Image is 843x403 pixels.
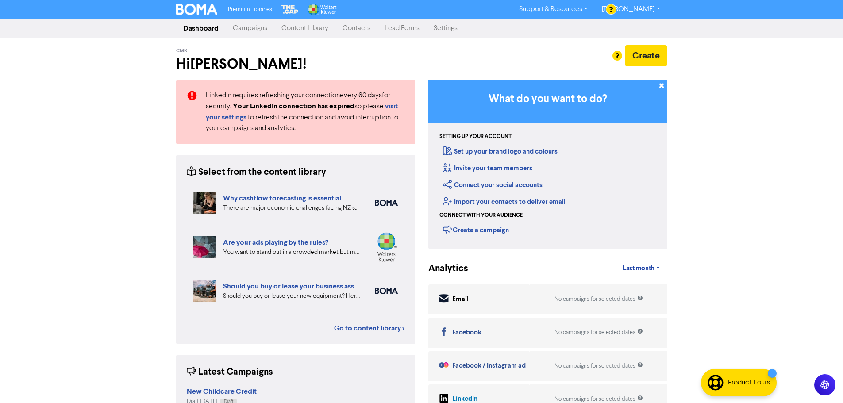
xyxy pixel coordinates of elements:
[554,328,643,337] div: No campaigns for selected dates
[616,260,667,277] a: Last month
[187,365,273,379] div: Latest Campaigns
[428,262,457,276] div: Analytics
[595,2,667,16] a: [PERSON_NAME]
[443,198,566,206] a: Import your contacts to deliver email
[223,248,362,257] div: You want to stand out in a crowded market but make sure your ads are compliant with the rules. Fi...
[206,103,398,121] a: visit your settings
[223,194,341,203] a: Why cashflow forecasting is essential
[226,19,274,37] a: Campaigns
[176,56,415,73] h2: Hi [PERSON_NAME] !
[187,165,326,179] div: Select from the content library
[280,4,300,15] img: The Gap
[452,295,469,305] div: Email
[375,232,398,262] img: wolters_kluwer
[335,19,377,37] a: Contacts
[443,181,543,189] a: Connect your social accounts
[176,4,218,15] img: BOMA Logo
[307,4,337,15] img: Wolters Kluwer
[274,19,335,37] a: Content Library
[799,361,843,403] iframe: Chat Widget
[228,7,273,12] span: Premium Libraries:
[176,19,226,37] a: Dashboard
[223,292,362,301] div: Should you buy or lease your new equipment? Here are some pros and cons of each. We also can revi...
[176,48,188,54] span: Cmk
[187,387,257,396] strong: New Childcare Credit
[443,223,509,236] div: Create a campaign
[187,388,257,395] a: New Childcare Credit
[375,288,398,294] img: boma_accounting
[439,211,523,219] div: Connect with your audience
[375,200,398,206] img: boma
[625,45,667,66] button: Create
[442,93,654,106] h3: What do you want to do?
[428,80,667,249] div: Getting Started in BOMA
[377,19,427,37] a: Lead Forms
[554,362,643,370] div: No campaigns for selected dates
[334,323,404,334] a: Go to content library >
[427,19,465,37] a: Settings
[443,164,532,173] a: Invite your team members
[512,2,595,16] a: Support & Resources
[223,203,362,213] div: There are major economic challenges facing NZ small business. How can detailed cashflow forecasti...
[199,90,411,134] div: LinkedIn requires refreshing your connection every 60 days for security. so please to refresh the...
[439,133,512,141] div: Setting up your account
[443,147,558,156] a: Set up your brand logo and colours
[554,295,643,303] div: No campaigns for selected dates
[623,265,654,273] span: Last month
[452,328,481,338] div: Facebook
[452,361,526,371] div: Facebook / Instagram ad
[233,102,354,111] strong: Your LinkedIn connection has expired
[223,282,367,291] a: Should you buy or lease your business assets?
[223,238,328,247] a: Are your ads playing by the rules?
